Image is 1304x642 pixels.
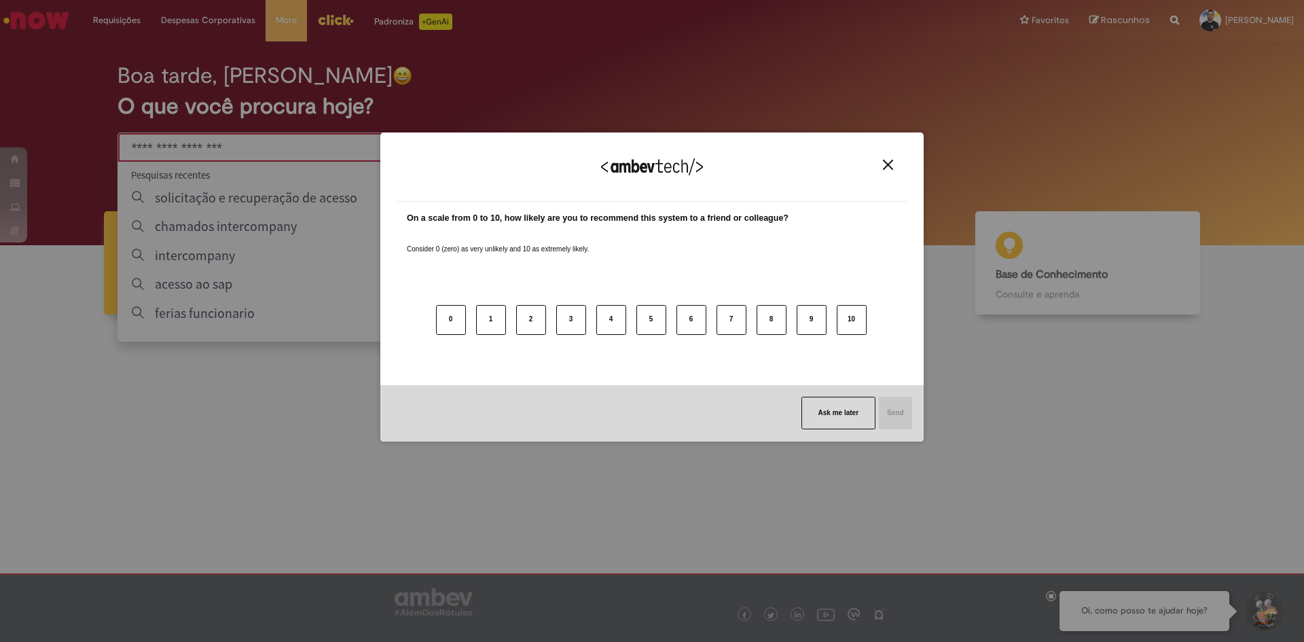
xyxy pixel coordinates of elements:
button: 2 [516,305,546,335]
button: 4 [596,305,626,335]
img: Logo Ambevtech [601,158,703,175]
button: 8 [757,305,786,335]
img: Close [883,160,893,170]
button: 9 [797,305,827,335]
button: Ask me later [801,397,875,429]
label: On a scale from 0 to 10, how likely are you to recommend this system to a friend or colleague? [407,212,789,225]
button: Close [879,159,897,171]
label: Consider 0 (zero) as very unlikely and 10 as extremely likely. [407,228,589,254]
button: 0 [436,305,466,335]
button: 3 [556,305,586,335]
button: 6 [676,305,706,335]
button: 1 [476,305,506,335]
button: 10 [837,305,867,335]
button: 7 [717,305,746,335]
button: 5 [636,305,666,335]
